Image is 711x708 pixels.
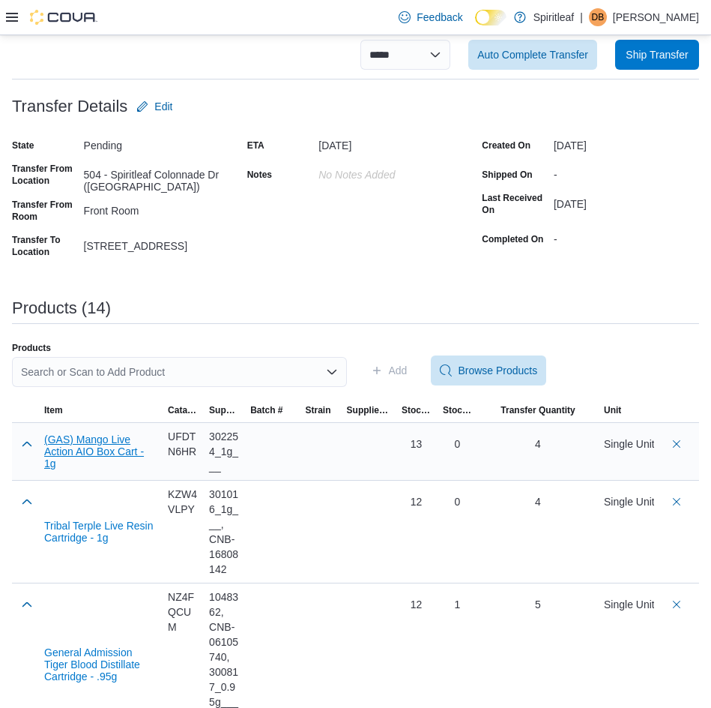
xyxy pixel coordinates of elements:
[604,597,655,612] div: Single Unit
[389,363,408,378] span: Add
[668,493,686,511] button: Delete count
[12,199,78,223] label: Transfer From Room
[12,139,34,151] label: State
[393,2,468,32] a: Feedback
[482,192,548,216] label: Last Received On
[458,363,537,378] span: Browse Products
[598,398,654,422] button: Unit
[554,192,699,210] div: [DATE]
[475,10,506,25] input: Dark Mode
[482,233,543,245] label: Completed On
[162,398,203,422] button: Catalog SKU
[626,47,688,62] span: Ship Transfer
[554,133,699,151] div: [DATE]
[12,97,127,115] h3: Transfer Details
[533,8,574,26] p: Spiritleaf
[168,589,197,634] div: NZ4FQCUM
[38,398,162,422] button: Item
[396,398,437,422] button: Stock at Source
[318,163,464,181] div: No Notes added
[209,404,238,416] span: Supplier SKU
[482,139,530,151] label: Created On
[247,169,272,181] label: Notes
[168,404,197,416] span: Catalog SKU
[535,494,541,509] div: 4
[417,10,462,25] span: Feedback
[30,10,97,25] img: Cova
[604,494,655,509] div: Single Unit
[402,436,431,451] div: 13
[247,139,264,151] label: ETA
[589,8,607,26] div: David B
[300,398,341,422] button: Strain
[168,487,197,517] div: KZW4VLPY
[306,404,331,416] span: Strain
[326,366,338,378] button: Open list of options
[365,355,414,385] button: Add
[44,433,156,469] button: (GAS) Mango Live Action AIO Box Cart - 1g
[209,429,238,474] div: 302254_1g___
[604,404,621,416] span: Unit
[613,8,699,26] p: [PERSON_NAME]
[604,436,655,451] div: Single Unit
[500,404,575,416] span: Transfer Quantity
[437,398,478,422] button: Stock at Destination
[475,25,476,26] span: Dark Mode
[554,163,699,181] div: -
[535,597,541,612] div: 5
[12,163,78,187] label: Transfer From Location
[203,398,244,422] button: Supplier SKU
[431,355,546,385] button: Browse Products
[84,199,229,217] div: Front Room
[592,8,605,26] span: DB
[44,646,156,682] button: General Admission Tiger Blood Distillate Cartridge - .95g
[443,597,472,612] div: 1
[12,234,78,258] label: Transfer To Location
[468,40,597,70] button: Auto Complete Transfer
[130,91,178,121] button: Edit
[84,234,229,252] div: [STREET_ADDRESS]
[668,595,686,613] button: Delete count
[44,404,63,416] span: Item
[615,40,699,70] button: Ship Transfer
[402,404,431,416] span: Stock at Source
[250,404,282,416] span: Batch #
[12,299,111,317] h3: Products (14)
[347,404,390,416] span: Supplier License
[84,163,229,193] div: 504 - Spiritleaf Colonnade Dr ([GEOGRAPHIC_DATA])
[482,169,532,181] label: Shipped On
[580,8,583,26] p: |
[154,99,172,114] span: Edit
[402,494,431,509] div: 12
[318,133,464,151] div: [DATE]
[84,133,229,151] div: Pending
[477,47,588,62] span: Auto Complete Transfer
[535,436,541,451] div: 4
[443,436,472,451] div: 0
[478,398,598,422] button: Transfer Quantity
[168,429,197,459] div: UFDTN6HR
[44,520,156,544] button: Tribal Terple Live Resin Cartridge - 1g
[12,342,51,354] label: Products
[209,487,238,577] div: 301016_1g___, CNB-16808142
[668,435,686,453] button: Delete count
[554,227,699,245] div: -
[402,597,431,612] div: 12
[443,404,472,416] span: Stock at Destination
[443,494,472,509] div: 0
